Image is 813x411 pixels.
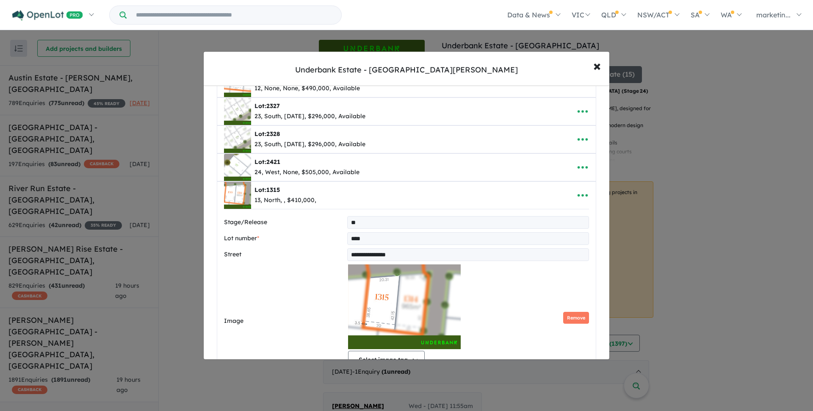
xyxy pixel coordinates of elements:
[224,126,251,153] img: Underbank%20Estate%20-%20Bacchus%20Marsh%20-%20Lot%202328___1753242675.png
[295,64,518,75] div: Underbank Estate - [GEOGRAPHIC_DATA][PERSON_NAME]
[756,11,791,19] span: marketin...
[348,351,425,368] button: Select image tag
[254,139,365,150] div: 23, South, [DATE], $296,000, Available
[254,111,365,122] div: 23, South, [DATE], $296,000, Available
[593,56,601,75] span: ×
[254,130,280,138] b: Lot:
[266,130,280,138] span: 2328
[254,167,359,178] div: 24, West, None, $505,000, Available
[254,186,280,194] b: Lot:
[128,6,340,24] input: Try estate name, suburb, builder or developer
[224,217,344,228] label: Stage/Release
[224,98,251,125] img: Underbank%20Estate%20-%20Bacchus%20Marsh%20-%20Lot%202327___1753242545.png
[266,158,280,166] span: 2421
[224,250,344,260] label: Street
[12,10,83,21] img: Openlot PRO Logo White
[224,316,345,326] label: Image
[563,312,589,324] button: Remove
[254,158,280,166] b: Lot:
[224,233,344,244] label: Lot number
[254,102,280,110] b: Lot:
[266,102,280,110] span: 2327
[254,195,316,205] div: 13, North, , $410,000,
[348,264,461,349] img: 9k=
[224,154,251,181] img: Underbank%20Estate%20-%20Bacchus%20Marsh%20-%20Lot%202421___1757916439.png
[224,182,251,209] img: 9k=
[254,83,360,94] div: 12, None, None, $490,000, Available
[266,186,280,194] span: 1315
